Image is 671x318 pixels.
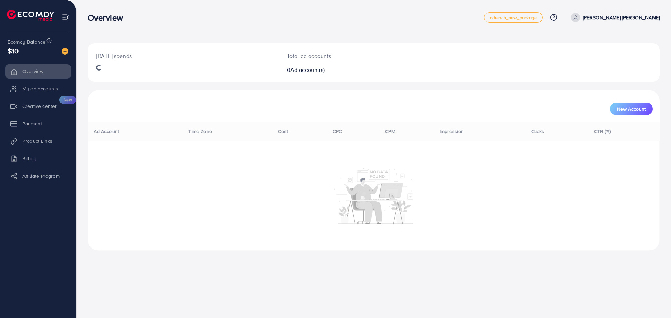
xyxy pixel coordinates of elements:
a: [PERSON_NAME] [PERSON_NAME] [568,13,660,22]
span: Ad account(s) [290,66,325,74]
p: [PERSON_NAME] [PERSON_NAME] [583,13,660,22]
h3: Overview [88,13,129,23]
p: Total ad accounts [287,52,413,60]
span: Ecomdy Balance [8,38,45,45]
button: New Account [610,103,653,115]
span: $10 [8,46,19,56]
h2: 0 [287,67,413,73]
img: menu [62,13,70,21]
a: adreach_new_package [484,12,543,23]
p: [DATE] spends [96,52,270,60]
span: New Account [617,106,646,111]
span: adreach_new_package [490,15,537,20]
img: image [62,48,68,55]
img: logo [7,10,54,21]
